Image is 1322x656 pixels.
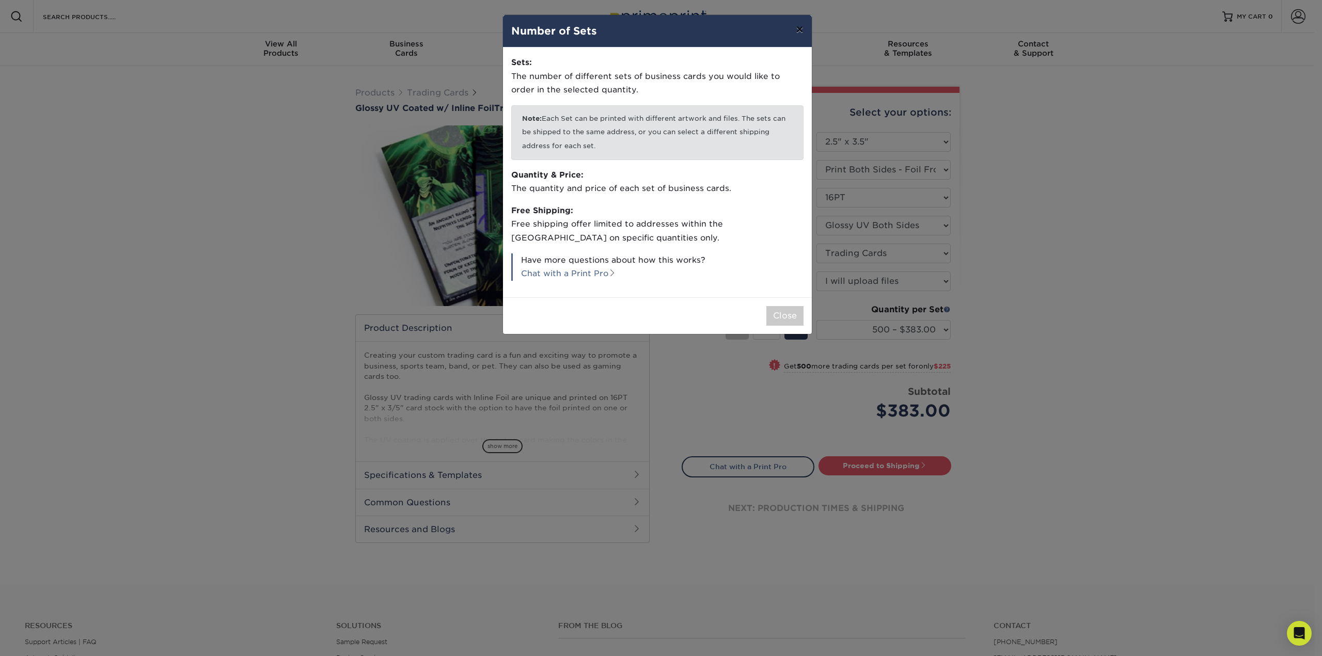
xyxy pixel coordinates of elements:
strong: Quantity & Price: [511,170,584,180]
strong: Free Shipping: [511,205,573,215]
p: The quantity and price of each set of business cards. [511,168,804,196]
strong: Sets: [511,57,532,67]
p: The number of different sets of business cards you would like to order in the selected quantity. [511,56,804,97]
div: Open Intercom Messenger [1287,621,1312,646]
a: Chat with a Print Pro [521,268,616,278]
button: Close [766,306,804,326]
p: Have more questions about how this works? [511,253,804,281]
p: Free shipping offer limited to addresses within the [GEOGRAPHIC_DATA] on specific quantities only. [511,204,804,245]
button: × [788,15,811,44]
p: Each Set can be printed with different artwork and files. The sets can be shipped to the same add... [511,105,804,160]
h4: Number of Sets [511,23,804,39]
b: Note: [522,115,542,122]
